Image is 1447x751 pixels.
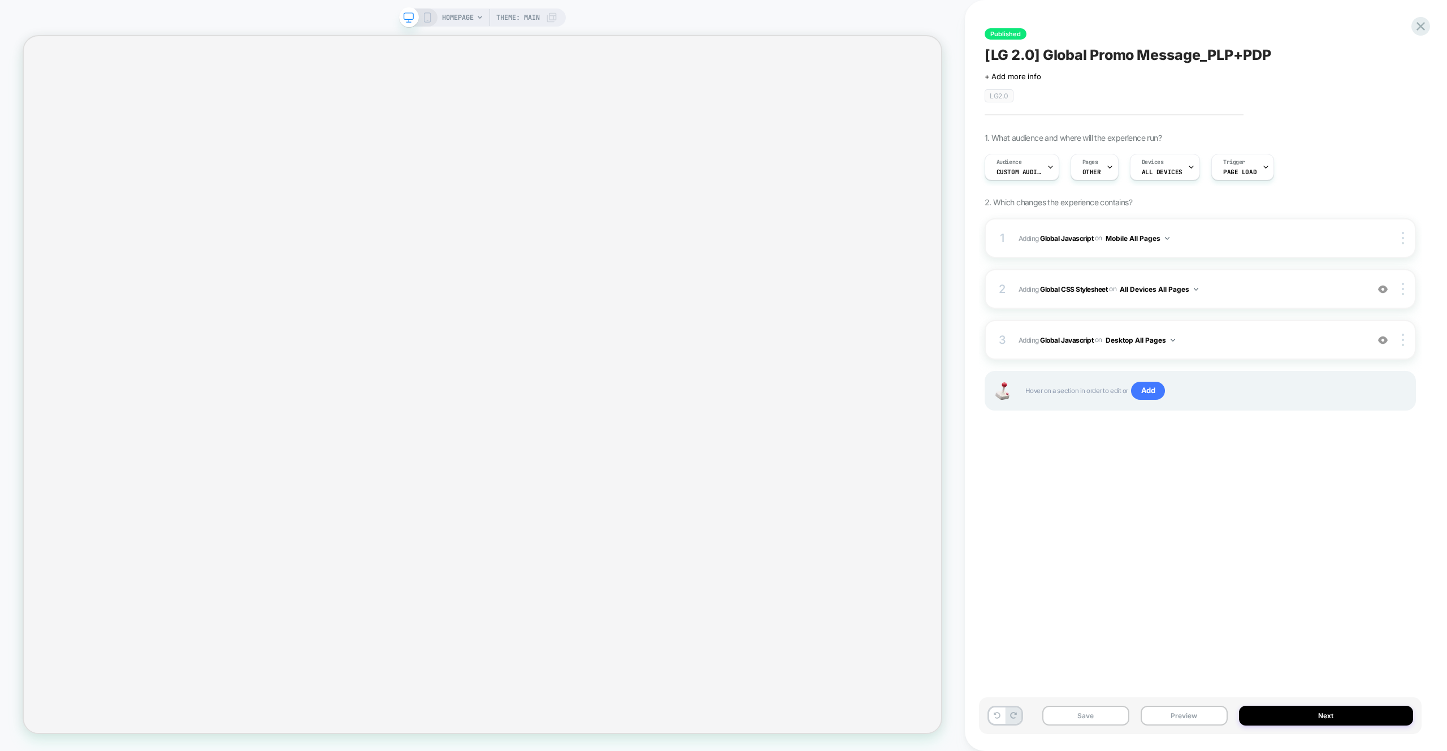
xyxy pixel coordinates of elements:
span: Published [985,28,1026,40]
span: ALL DEVICES [1142,168,1182,176]
span: LG2.0 [985,89,1013,102]
span: on [1109,283,1116,295]
span: HOMEPAGE [442,8,474,27]
span: 1. What audience and where will the experience run? [985,133,1162,143]
span: Hover on a section in order to edit or [1025,382,1403,400]
span: Theme: MAIN [496,8,540,27]
img: down arrow [1165,237,1169,240]
button: Desktop All Pages [1106,333,1175,347]
img: down arrow [1171,339,1175,342]
span: [LG 2.0] Global Promo Message_PLP+PDP [985,46,1271,63]
img: down arrow [1194,288,1198,291]
span: + Add more info [985,72,1041,81]
button: Next [1239,706,1413,726]
span: Add [1131,382,1166,400]
b: Global CSS Stylesheet [1040,284,1107,293]
button: Save [1042,706,1129,726]
img: crossed eye [1378,335,1388,345]
button: All Devices All Pages [1120,282,1198,296]
img: crossed eye [1378,284,1388,294]
button: Preview [1141,706,1228,726]
span: Adding [1019,231,1362,245]
button: Mobile All Pages [1106,231,1169,245]
span: Adding [1019,282,1362,296]
img: close [1402,232,1404,244]
img: close [1402,283,1404,295]
div: 2 [997,279,1008,299]
b: Global Javascript [1040,335,1093,344]
img: close [1402,334,1404,346]
span: Audience [997,158,1022,166]
div: 1 [997,228,1008,248]
span: Page Load [1223,168,1257,176]
span: Devices [1142,158,1164,166]
span: Adding [1019,333,1362,347]
b: Global Javascript [1040,234,1093,242]
img: Joystick [991,382,1014,400]
span: on [1095,334,1102,346]
span: Pages [1082,158,1098,166]
span: 2. Which changes the experience contains? [985,197,1132,207]
span: Custom Audience [997,168,1042,176]
div: 3 [997,330,1008,350]
span: Trigger [1223,158,1245,166]
span: on [1095,232,1102,244]
span: OTHER [1082,168,1101,176]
